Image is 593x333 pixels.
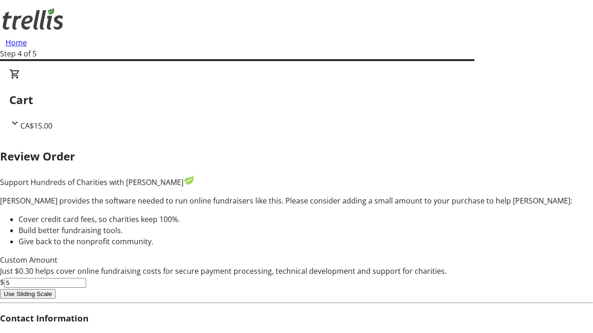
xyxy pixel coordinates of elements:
h2: Cart [9,92,584,108]
li: Cover credit card fees, so charities keep 100%. [19,214,593,225]
li: Give back to the nonprofit community. [19,236,593,247]
div: CartCA$15.00 [9,68,584,131]
li: Build better fundraising tools. [19,225,593,236]
span: CA$15.00 [20,121,52,131]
